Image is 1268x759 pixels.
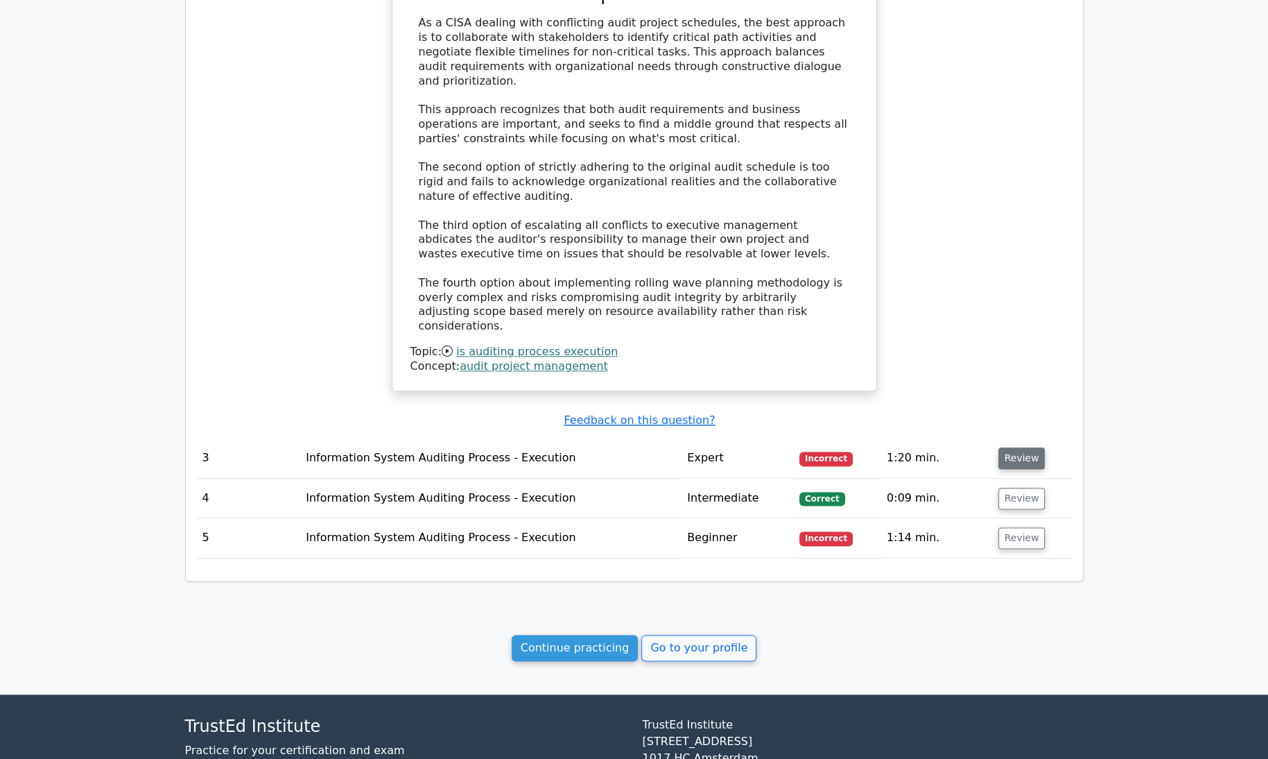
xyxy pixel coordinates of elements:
td: 3 [197,438,301,478]
td: 0:09 min. [881,479,993,518]
button: Review [998,527,1045,549]
span: Incorrect [799,452,853,466]
a: Feedback on this question? [564,413,715,427]
td: Expert [681,438,794,478]
a: is auditing process execution [456,345,618,358]
td: Information System Auditing Process - Execution [300,438,681,478]
div: Topic: [410,345,858,359]
td: Information System Auditing Process - Execution [300,479,681,518]
h4: TrustEd Institute [185,717,626,737]
td: Information System Auditing Process - Execution [300,518,681,558]
button: Review [998,488,1045,509]
span: Incorrect [799,531,853,545]
td: 1:20 min. [881,438,993,478]
div: As a CISA dealing with conflicting audit project schedules, the best approach is to collaborate w... [419,16,850,334]
a: Go to your profile [641,635,756,661]
td: 5 [197,518,301,558]
a: Continue practicing [512,635,639,661]
a: Practice for your certification and exam [185,744,405,757]
button: Review [998,447,1045,469]
td: 4 [197,479,301,518]
a: audit project management [460,359,608,373]
td: Intermediate [681,479,794,518]
td: 1:14 min. [881,518,993,558]
td: Beginner [681,518,794,558]
span: Correct [799,492,844,506]
div: Concept: [410,359,858,374]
